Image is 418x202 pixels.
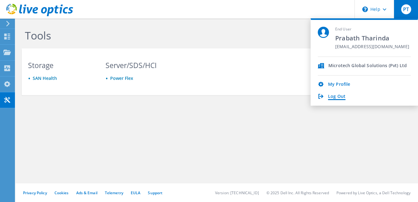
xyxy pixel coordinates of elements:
[33,75,57,81] a: SAN Health
[148,190,162,195] a: Support
[335,27,409,32] span: End User
[335,34,409,42] span: Prabath Tharinda
[28,62,94,69] h3: Storage
[215,190,259,195] li: Version: [TECHNICAL_ID]
[25,29,406,42] h1: Tools
[106,62,171,69] h3: Server/SDS/HCI
[105,190,123,195] a: Telemetry
[76,190,97,195] a: Ads & Email
[54,190,69,195] a: Cookies
[110,75,133,81] a: Power Flex
[401,4,411,14] span: PT
[328,82,350,88] a: My Profile
[336,190,411,195] li: Powered by Live Optics, a Dell Technology
[266,190,329,195] li: © 2025 Dell Inc. All Rights Reserved
[335,44,409,50] span: [EMAIL_ADDRESS][DOMAIN_NAME]
[23,190,47,195] a: Privacy Policy
[362,7,368,12] svg: \n
[328,63,407,69] div: Microtech Global Solutions (Pvt) Ltd
[328,94,345,100] a: Log Out
[131,190,140,195] a: EULA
